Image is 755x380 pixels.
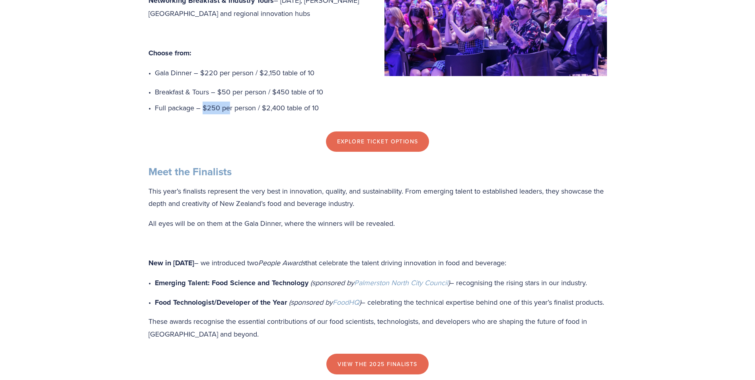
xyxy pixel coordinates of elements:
strong: Meet the Finalists [148,164,232,179]
p: All eyes will be on them at the Gala Dinner, where the winners will be revealed. [148,217,607,230]
p: Gala Dinner – $220 per person / $2,150 table of 10 [155,67,607,79]
strong: Choose from: [148,48,191,58]
strong: New in [DATE] [148,258,194,268]
a: view the 2025 finalists [326,354,428,374]
em: ) [448,278,450,288]
p: These awards recognise the essential contributions of our food scientists, technologists, and dev... [148,315,607,340]
em: ) [359,297,361,307]
a: Palmerston North City Council [354,278,448,288]
a: Explore Ticket Options [326,131,429,152]
p: – celebrating the technical expertise behind one of this year’s finalist products. [155,296,607,309]
p: – we introduced two that celebrate the talent driving innovation in food and beverage: [148,257,607,270]
p: Breakfast & Tours – $50 per person / $450 table of 10 [155,86,607,98]
p: Full package – $250 per person / $2,400 table of 10 [155,102,607,114]
strong: Emerging Talent: Food Science and Technology [155,278,308,288]
a: FoodHQ [333,297,359,307]
strong: Food Technologist/Developer of the Year [155,297,287,308]
p: This year’s finalists represent the very best in innovation, quality, and sustainability. From em... [148,185,607,210]
em: People Awards [258,258,305,268]
em: (sponsored by [310,278,354,288]
em: (sponsored by [289,297,333,307]
p: – recognising the rising stars in our industry. [155,276,607,290]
